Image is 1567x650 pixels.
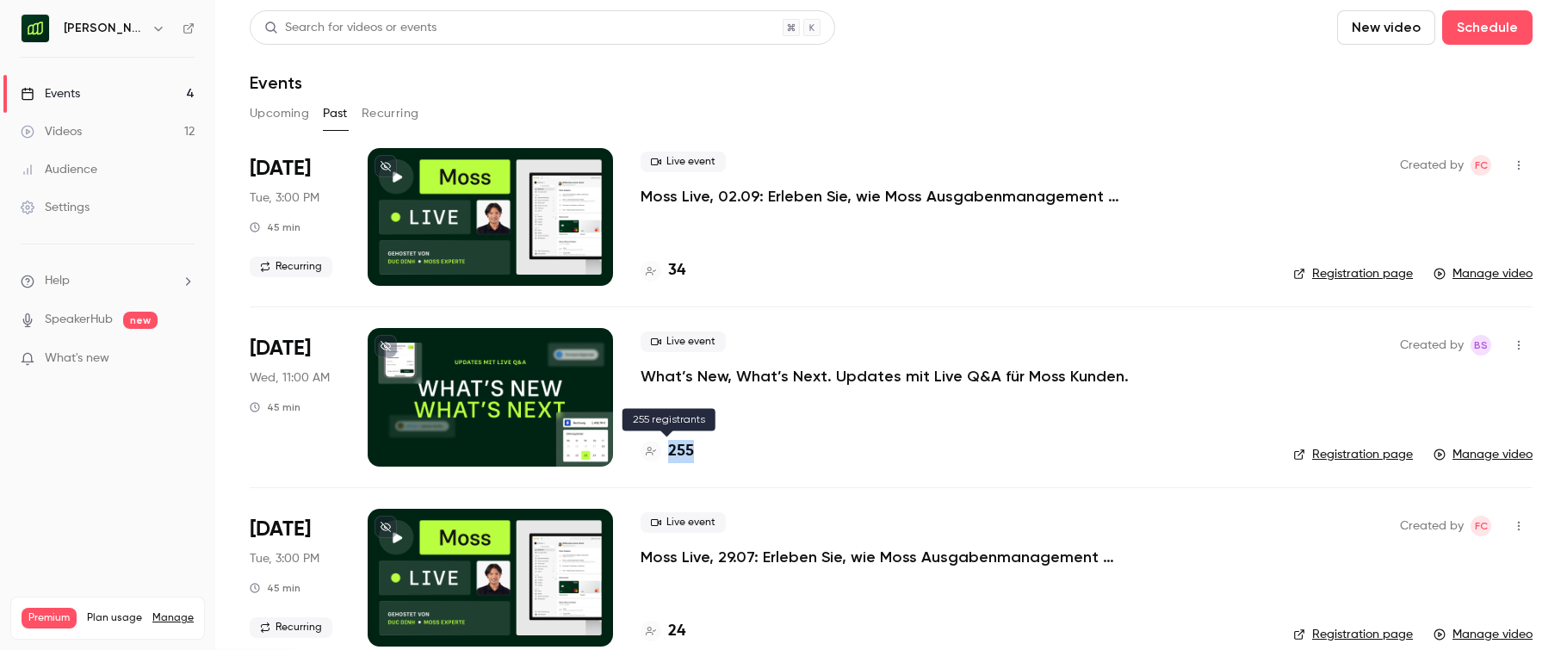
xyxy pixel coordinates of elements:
[21,272,195,290] li: help-dropdown-opener
[323,100,348,127] button: Past
[174,351,195,367] iframe: Noticeable Trigger
[668,620,685,643] h4: 24
[250,220,300,234] div: 45 min
[250,581,300,595] div: 45 min
[1400,335,1464,356] span: Created by
[362,100,419,127] button: Recurring
[641,186,1157,207] a: Moss Live, 02.09: Erleben Sie, wie Moss Ausgabenmanagement automatisiert
[250,550,319,567] span: Tue, 3:00 PM
[1471,335,1491,356] span: Ben Smith
[87,611,142,625] span: Plan usage
[250,328,340,466] div: Jul 30 Wed, 11:00 AM (Europe/Berlin)
[1400,155,1464,176] span: Created by
[250,72,302,93] h1: Events
[1475,516,1488,536] span: FC
[641,259,685,282] a: 34
[250,155,311,183] span: [DATE]
[250,189,319,207] span: Tue, 3:00 PM
[45,272,70,290] span: Help
[21,123,82,140] div: Videos
[64,20,145,37] h6: [PERSON_NAME] [GEOGRAPHIC_DATA]
[21,161,97,178] div: Audience
[641,152,726,172] span: Live event
[1434,626,1533,643] a: Manage video
[1434,265,1533,282] a: Manage video
[250,148,340,286] div: Sep 2 Tue, 3:00 PM (Europe/Berlin)
[250,257,332,277] span: Recurring
[1293,626,1413,643] a: Registration page
[250,617,332,638] span: Recurring
[250,509,340,647] div: Jul 29 Tue, 3:00 PM (Europe/Berlin)
[250,516,311,543] span: [DATE]
[123,312,158,329] span: new
[250,369,330,387] span: Wed, 11:00 AM
[668,440,694,463] h4: 255
[264,19,437,37] div: Search for videos or events
[21,199,90,216] div: Settings
[45,311,113,329] a: SpeakerHub
[1400,516,1464,536] span: Created by
[250,335,311,362] span: [DATE]
[22,15,49,42] img: Moss Deutschland
[1471,516,1491,536] span: Felicity Cator
[641,512,726,533] span: Live event
[250,400,300,414] div: 45 min
[1474,335,1488,356] span: BS
[641,620,685,643] a: 24
[250,100,309,127] button: Upcoming
[641,331,726,352] span: Live event
[641,440,694,463] a: 255
[1471,155,1491,176] span: Felicity Cator
[668,259,685,282] h4: 34
[1337,10,1435,45] button: New video
[45,350,109,368] span: What's new
[1434,446,1533,463] a: Manage video
[641,366,1129,387] a: What’s New, What’s Next. Updates mit Live Q&A für Moss Kunden.
[1293,265,1413,282] a: Registration page
[641,547,1157,567] a: Moss Live, 29.07: Erleben Sie, wie Moss Ausgabenmanagement automatisiert
[152,611,194,625] a: Manage
[1442,10,1533,45] button: Schedule
[1293,446,1413,463] a: Registration page
[1475,155,1488,176] span: FC
[22,608,77,628] span: Premium
[21,85,80,102] div: Events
